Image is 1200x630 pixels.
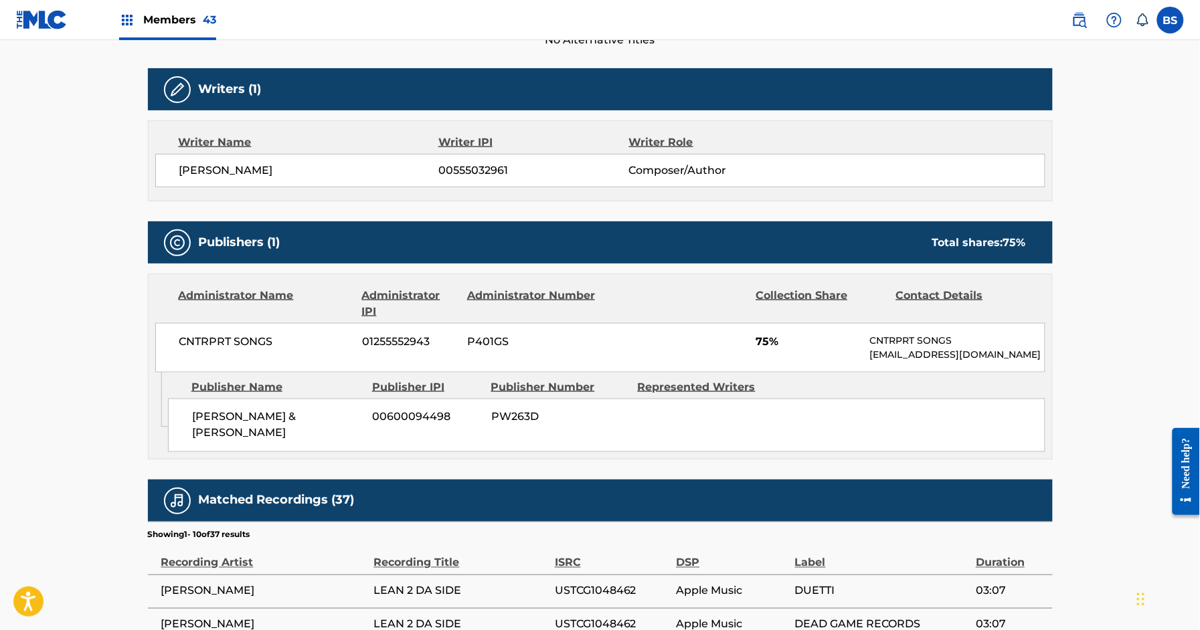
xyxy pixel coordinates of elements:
[491,409,628,425] span: PW263D
[438,163,628,179] span: 00555032961
[491,379,628,395] div: Publisher Number
[467,334,597,350] span: P401GS
[1137,579,1145,619] div: Drag
[199,493,355,508] h5: Matched Recordings (37)
[16,10,68,29] img: MLC Logo
[1072,12,1088,28] img: search
[869,334,1044,348] p: CNTRPRT SONGS
[1136,13,1149,27] div: Notifications
[555,583,670,599] span: USTCG1048462
[374,583,548,599] span: LEAN 2 DA SIDE
[119,12,135,28] img: Top Rightsholders
[179,134,439,150] div: Writer Name
[756,334,859,350] span: 75%
[1101,7,1128,33] div: Help
[374,541,548,571] div: Recording Title
[179,288,352,320] div: Administrator Name
[161,541,367,571] div: Recording Artist
[191,379,362,395] div: Publisher Name
[1106,12,1122,28] img: help
[555,541,670,571] div: ISRC
[179,163,439,179] span: [PERSON_NAME]
[179,334,353,350] span: CNTRPRT SONGS
[199,235,280,250] h5: Publishers (1)
[161,583,367,599] span: [PERSON_NAME]
[1003,236,1026,249] span: 75 %
[372,379,481,395] div: Publisher IPI
[148,32,1053,48] span: No Alternative Titles
[169,82,185,98] img: Writers
[676,583,788,599] span: Apple Music
[1163,417,1200,525] iframe: Resource Center
[1157,7,1184,33] div: User Menu
[199,82,262,97] h5: Writers (1)
[795,583,969,599] span: DUETTI
[896,288,1026,320] div: Contact Details
[362,334,457,350] span: 01255552943
[676,541,788,571] div: DSP
[795,541,969,571] div: Label
[373,409,481,425] span: 00600094498
[932,235,1026,251] div: Total shares:
[976,583,1045,599] span: 03:07
[438,134,629,150] div: Writer IPI
[629,163,802,179] span: Composer/Author
[629,134,802,150] div: Writer Role
[192,409,363,441] span: [PERSON_NAME] & [PERSON_NAME]
[976,541,1045,571] div: Duration
[869,348,1044,362] p: [EMAIL_ADDRESS][DOMAIN_NAME]
[1066,7,1093,33] a: Public Search
[143,12,216,27] span: Members
[362,288,457,320] div: Administrator IPI
[148,529,250,541] p: Showing 1 - 10 of 37 results
[203,13,216,26] span: 43
[756,288,885,320] div: Collection Share
[467,288,597,320] div: Administrator Number
[169,235,185,251] img: Publishers
[638,379,774,395] div: Represented Writers
[169,493,185,509] img: Matched Recordings
[1133,566,1200,630] iframe: Chat Widget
